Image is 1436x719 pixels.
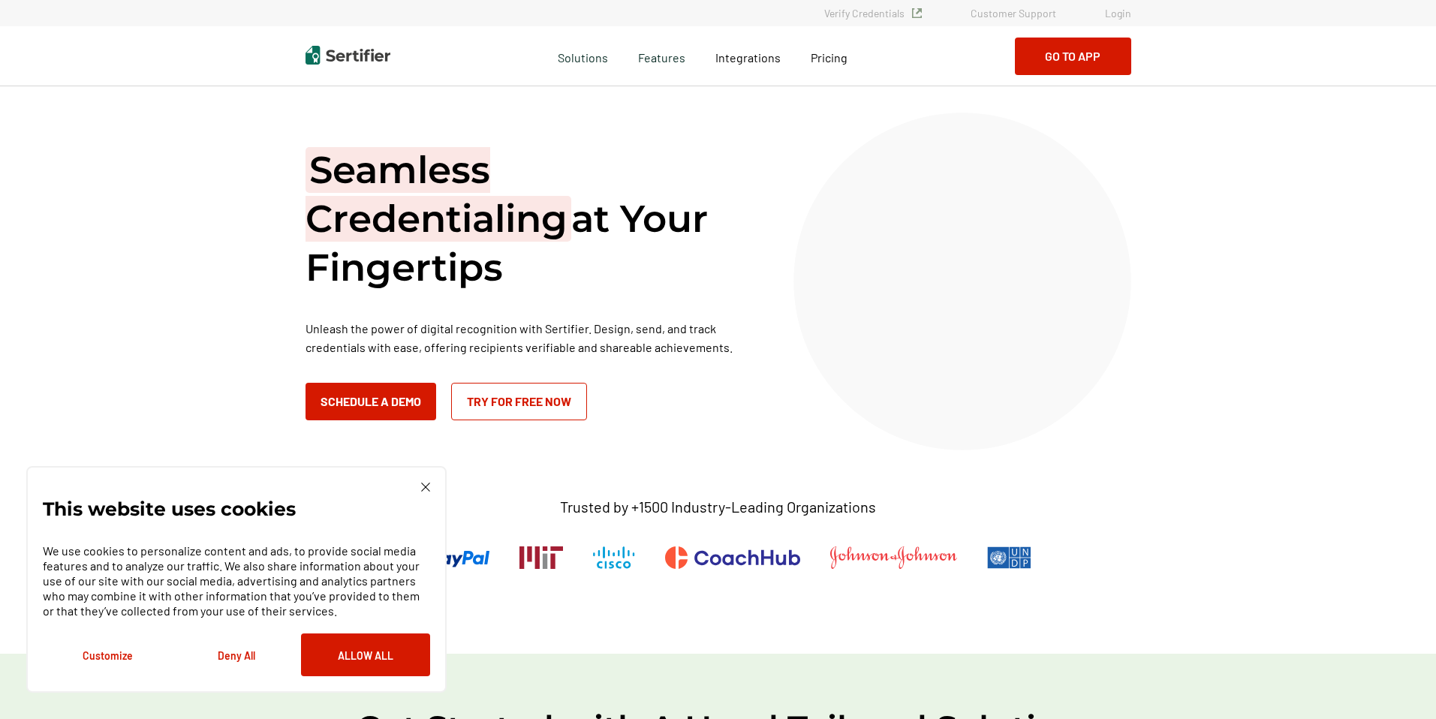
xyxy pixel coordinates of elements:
h1: at Your Fingertips [306,146,756,292]
img: PayPal [405,546,489,569]
span: Integrations [715,50,781,65]
a: Integrations [715,47,781,65]
button: Deny All [172,633,301,676]
button: Customize [43,633,172,676]
img: Cookie Popup Close [421,483,430,492]
img: Cisco [593,546,635,569]
button: Schedule a Demo [306,383,436,420]
p: This website uses cookies [43,501,296,516]
img: Verified [912,8,922,18]
span: Pricing [811,50,847,65]
p: We use cookies to personalize content and ads, to provide social media features and to analyze ou... [43,543,430,618]
p: Unleash the power of digital recognition with Sertifier. Design, send, and track credentials with... [306,319,756,356]
a: Login [1105,7,1131,20]
img: UNDP [987,546,1031,569]
span: Features [638,47,685,65]
span: Seamless Credentialing [306,147,571,242]
a: Verify Credentials [824,7,922,20]
img: Johnson & Johnson [830,546,956,569]
span: Solutions [558,47,608,65]
button: Allow All [301,633,430,676]
img: CoachHub [665,546,800,569]
button: Go to App [1015,38,1131,75]
a: Try for Free Now [451,383,587,420]
iframe: Chat Widget [1361,647,1436,719]
a: Customer Support [971,7,1056,20]
a: Pricing [811,47,847,65]
img: Massachusetts Institute of Technology [519,546,563,569]
p: Trusted by +1500 Industry-Leading Organizations [560,498,876,516]
img: Sertifier | Digital Credentialing Platform [306,46,390,65]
